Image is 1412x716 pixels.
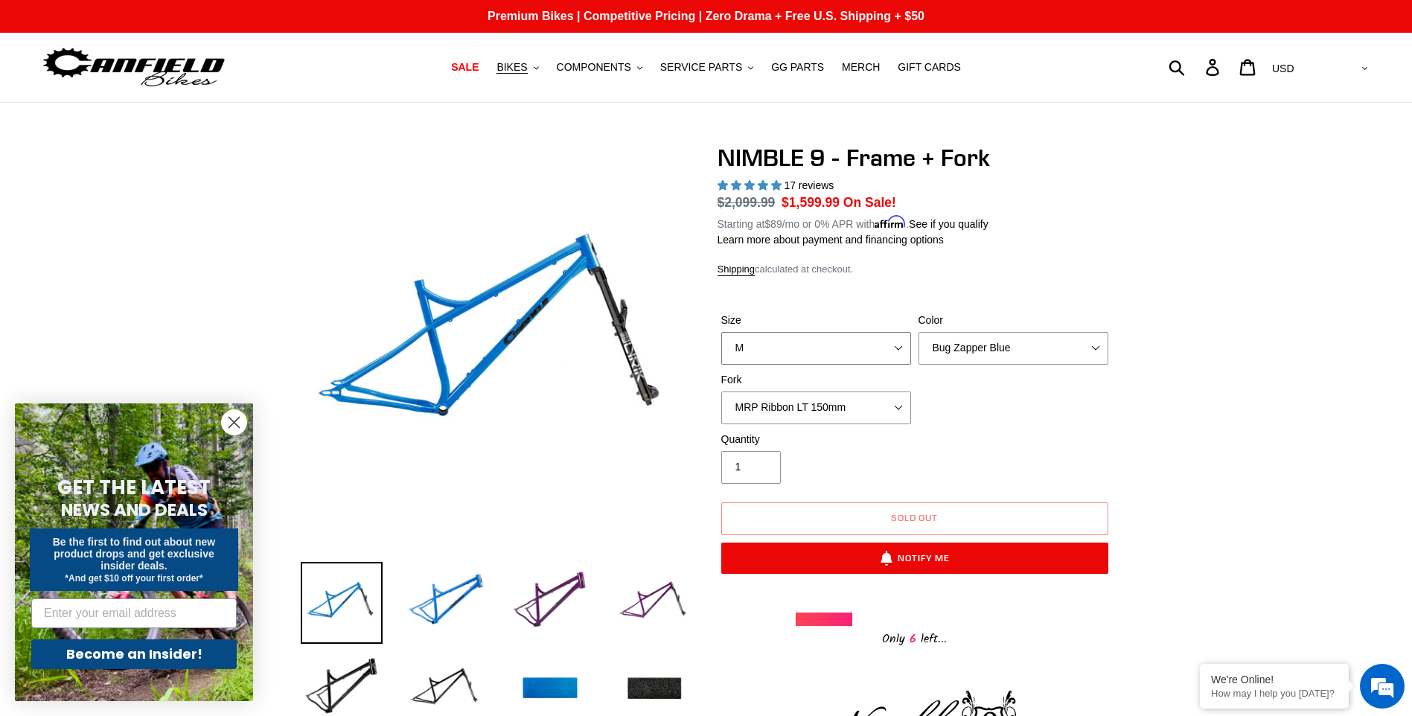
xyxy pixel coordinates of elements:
[1211,674,1338,685] div: We're Online!
[1211,688,1338,699] p: How may I help you today?
[905,630,921,648] span: 6
[834,57,887,77] a: MERCH
[549,57,650,77] button: COMPONENTS
[61,498,208,522] span: NEWS AND DEALS
[718,179,785,191] span: 4.88 stars
[718,195,776,210] s: $2,099.99
[509,562,591,644] img: Load image into Gallery viewer, NIMBLE 9 - Frame + Fork
[405,562,487,644] img: Load image into Gallery viewer, NIMBLE 9 - Frame + Fork
[41,44,227,91] img: Canfield Bikes
[496,61,527,74] span: BIKES
[764,57,831,77] a: GG PARTS
[721,543,1108,574] button: Notify Me
[842,61,880,74] span: MERCH
[718,234,944,246] a: Learn more about payment and financing options
[660,61,742,74] span: SERVICE PARTS
[909,218,988,230] a: See if you qualify - Learn more about Affirm Financing (opens in modal)
[718,262,1112,277] div: calculated at checkout.
[489,57,546,77] button: BIKES
[782,195,840,210] span: $1,599.99
[898,61,961,74] span: GIFT CARDS
[764,218,782,230] span: $89
[557,61,631,74] span: COMPONENTS
[784,179,834,191] span: 17 reviews
[613,562,695,644] img: Load image into Gallery viewer, NIMBLE 9 - Frame + Fork
[57,474,211,501] span: GET THE LATEST
[31,639,237,669] button: Become an Insider!
[451,61,479,74] span: SALE
[53,536,216,572] span: Be the first to find out about new product drops and get exclusive insider deals.
[653,57,761,77] button: SERVICE PARTS
[875,216,906,228] span: Affirm
[31,598,237,628] input: Enter your email address
[221,409,247,435] button: Close dialog
[721,313,911,328] label: Size
[65,573,202,584] span: *And get $10 off your first order*
[721,432,911,447] label: Quantity
[891,512,939,523] span: Sold out
[890,57,968,77] a: GIFT CARDS
[721,502,1108,535] button: Sold out
[718,213,988,232] p: Starting at /mo or 0% APR with .
[444,57,486,77] a: SALE
[718,144,1112,172] h1: NIMBLE 9 - Frame + Fork
[718,263,755,276] a: Shipping
[919,313,1108,328] label: Color
[843,193,896,212] span: On Sale!
[721,372,911,388] label: Fork
[796,626,1034,649] div: Only left...
[771,61,824,74] span: GG PARTS
[1177,51,1215,83] input: Search
[301,562,383,644] img: Load image into Gallery viewer, NIMBLE 9 - Frame + Fork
